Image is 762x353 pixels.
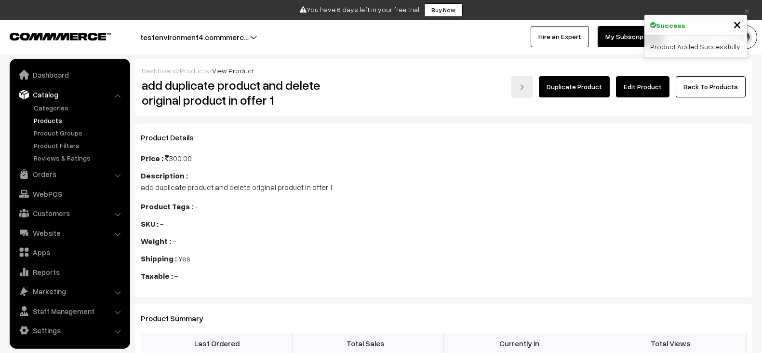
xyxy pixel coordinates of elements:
[180,67,209,75] a: Products
[598,26,663,47] a: My Subscription
[3,3,759,17] div: You have 6 days left in your free trial
[174,271,178,281] span: -
[141,236,171,246] b: Weight :
[616,76,669,97] a: Edit Product
[12,244,127,261] a: Apps
[676,76,746,97] a: Back To Products
[141,133,205,142] span: Product Details
[31,115,127,125] a: Products
[12,86,127,103] a: Catalog
[12,263,127,281] a: Reports
[733,15,741,33] span: ×
[142,78,334,108] h2: add duplicate product and delete original product in offer 1
[31,128,127,138] a: Product Groups
[142,66,746,76] div: / /
[12,165,127,183] a: Orders
[31,153,127,163] a: Reviews & Ratings
[141,171,188,180] b: Description :
[12,302,127,320] a: Staff Management
[733,17,741,31] button: Close
[644,36,747,57] div: Product Added Successfully.
[31,103,127,113] a: Categories
[10,30,94,41] a: COMMMERCE
[740,4,753,16] a: ×
[142,67,177,75] a: Dashboard
[539,76,610,97] a: Duplicate Product
[12,66,127,83] a: Dashboard
[178,254,190,263] span: Yes
[519,84,525,90] img: right-arrow.png
[212,67,254,75] span: View Product
[141,313,215,323] span: Product Summary
[141,271,173,281] b: Taxable :
[160,219,163,229] span: -
[424,3,463,17] a: Buy Now
[12,185,127,203] a: WebPOS
[31,140,127,150] a: Product Filters
[195,202,198,211] span: -
[656,20,685,30] strong: Success
[141,254,177,263] b: Shipping :
[12,322,127,339] a: Settings
[12,224,127,242] a: Website
[12,204,127,222] a: Customers
[141,202,193,211] b: Product Tags :
[141,152,540,164] div: 300.00
[141,153,163,163] b: Price :
[531,26,589,47] a: Hire an Expert
[141,181,540,193] p: add duplicate product and delete original product in offer 1
[173,236,176,246] span: -
[141,219,159,229] b: SKU :
[107,25,282,49] button: testenvironment4.commmerc…
[12,283,127,300] a: Marketing
[10,33,111,40] img: COMMMERCE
